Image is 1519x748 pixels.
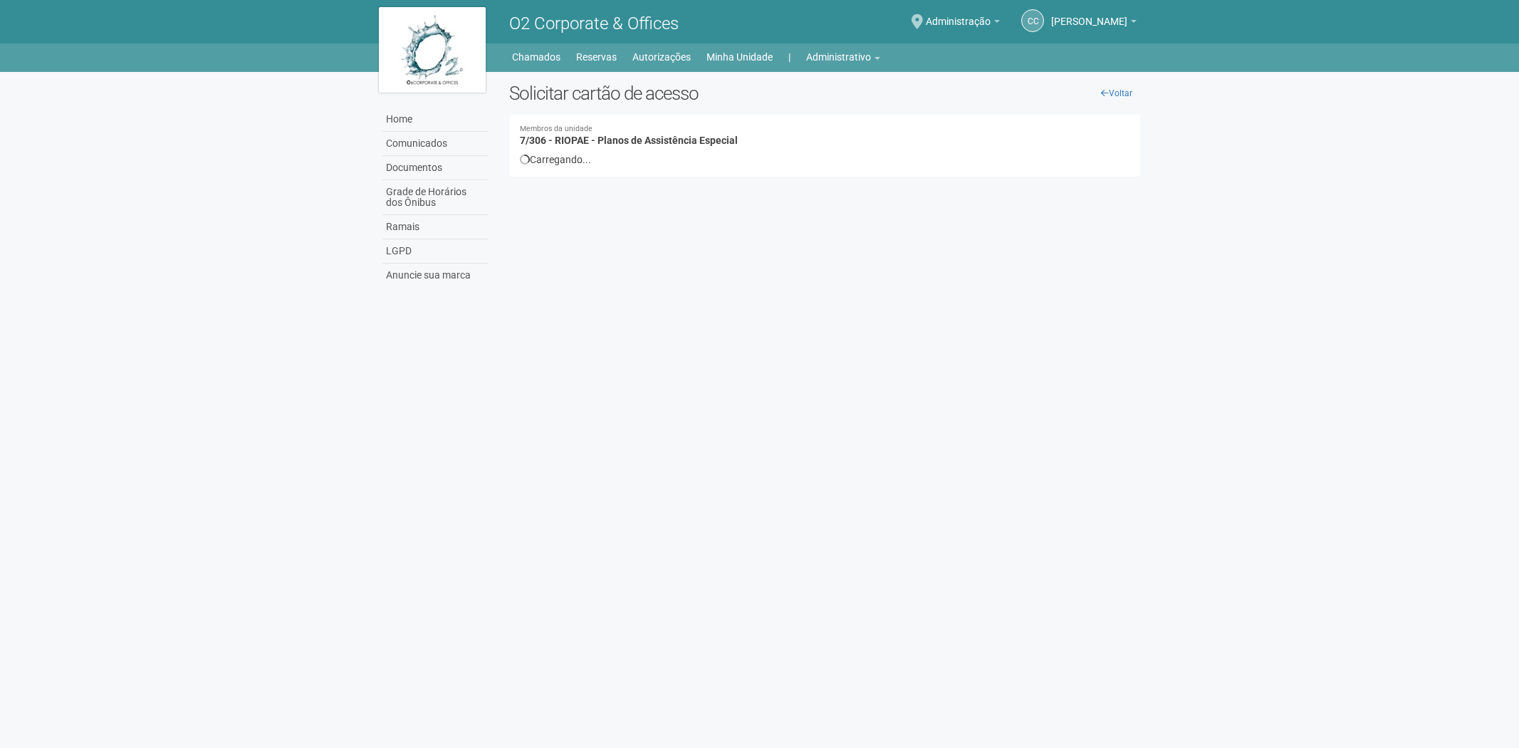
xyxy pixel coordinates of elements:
small: Membros da unidade [520,125,1130,133]
a: CC [1021,9,1044,32]
span: Administração [926,2,991,27]
a: LGPD [382,239,488,264]
a: Grade de Horários dos Ônibus [382,180,488,215]
a: Autorizações [632,47,691,67]
a: Anuncie sua marca [382,264,488,287]
a: Voltar [1093,83,1140,104]
a: Home [382,108,488,132]
a: Documentos [382,156,488,180]
img: logo.jpg [379,7,486,93]
div: Carregando... [520,153,1130,166]
a: Minha Unidade [706,47,773,67]
a: | [788,47,790,67]
a: Administrativo [806,47,880,67]
a: Administração [926,18,1000,29]
h4: 7/306 - RIOPAE - Planos de Assistência Especial [520,125,1130,146]
span: Camila Catarina Lima [1051,2,1127,27]
a: Comunicados [382,132,488,156]
a: [PERSON_NAME] [1051,18,1137,29]
a: Chamados [512,47,560,67]
h2: Solicitar cartão de acesso [509,83,1141,104]
span: O2 Corporate & Offices [509,14,679,33]
a: Reservas [576,47,617,67]
a: Ramais [382,215,488,239]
